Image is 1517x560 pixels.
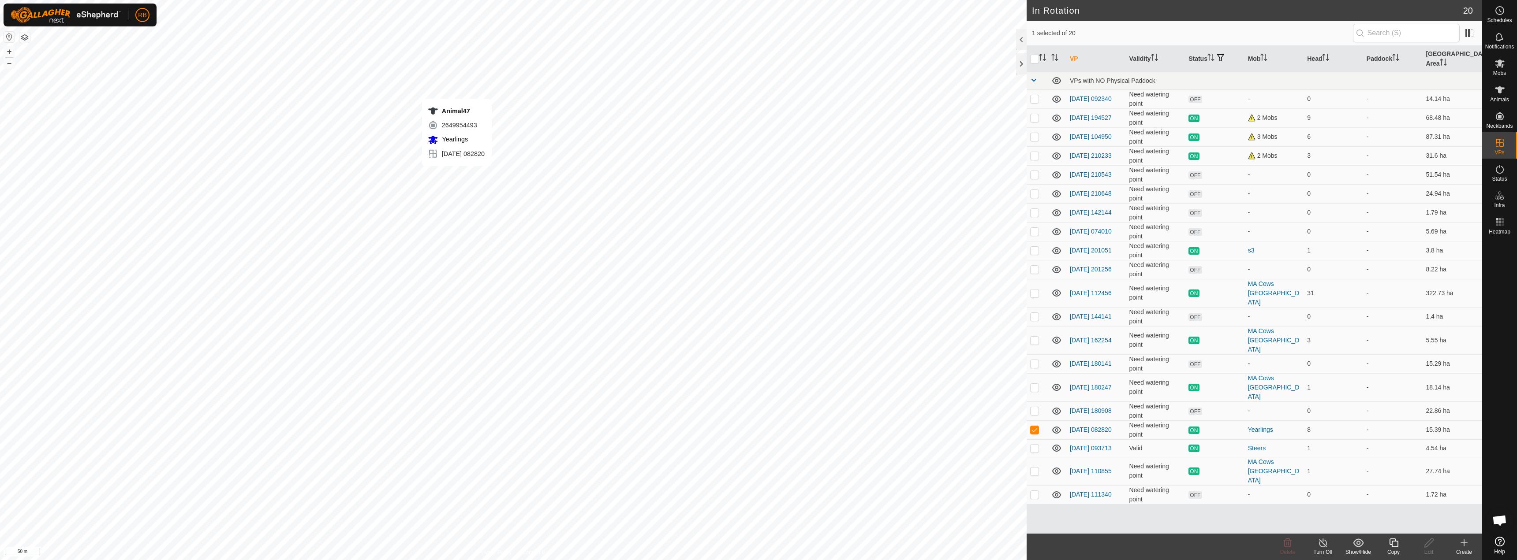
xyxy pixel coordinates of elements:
td: 14.14 ha [1422,89,1482,108]
td: - [1363,279,1423,307]
a: [DATE] 144141 [1070,313,1112,320]
td: - [1363,373,1423,401]
td: 3.8 ha [1422,241,1482,260]
td: Need watering point [1126,307,1185,326]
td: - [1363,485,1423,504]
button: – [4,58,15,68]
span: OFF [1188,228,1202,236]
td: - [1363,203,1423,222]
td: - [1363,260,1423,279]
span: OFF [1188,360,1202,368]
div: VPs with NO Physical Paddock [1070,77,1478,84]
a: [DATE] 111340 [1070,491,1112,498]
td: 5.69 ha [1422,222,1482,241]
td: Need watering point [1126,127,1185,146]
td: Need watering point [1126,203,1185,222]
td: Need watering point [1126,184,1185,203]
td: 24.94 ha [1422,184,1482,203]
span: Schedules [1487,18,1512,23]
div: - [1248,227,1300,236]
span: RB [138,11,146,20]
div: MA Cows [GEOGRAPHIC_DATA] [1248,279,1300,307]
p-sorticon: Activate to sort [1151,55,1158,62]
button: + [4,46,15,57]
span: OFF [1188,209,1202,217]
span: ON [1188,337,1199,344]
a: [DATE] 074010 [1070,228,1112,235]
span: OFF [1188,491,1202,499]
div: - [1248,359,1300,368]
div: 3 Mobs [1248,132,1300,141]
span: OFF [1188,96,1202,103]
a: Help [1482,533,1517,558]
td: 3 [1304,146,1363,165]
td: Valid [1126,439,1185,457]
td: 0 [1304,354,1363,373]
img: Gallagher Logo [11,7,121,23]
a: [DATE] 180141 [1070,360,1112,367]
div: [DATE] 082820 [428,148,485,159]
td: Need watering point [1126,401,1185,420]
td: 31.6 ha [1422,146,1482,165]
p-sorticon: Activate to sort [1207,55,1214,62]
div: Copy [1376,548,1411,556]
span: Help [1494,549,1505,554]
div: Create [1446,548,1482,556]
span: ON [1188,289,1199,297]
td: 4.54 ha [1422,439,1482,457]
td: - [1363,326,1423,354]
span: ON [1188,247,1199,255]
span: Status [1492,176,1507,182]
td: 0 [1304,89,1363,108]
span: Heatmap [1489,229,1510,234]
a: [DATE] 180247 [1070,384,1112,391]
a: [DATE] 180908 [1070,407,1112,414]
a: [DATE] 194527 [1070,114,1112,121]
p-sorticon: Activate to sort [1440,60,1447,67]
span: ON [1188,134,1199,141]
th: Paddock [1363,46,1423,72]
div: Show/Hide [1341,548,1376,556]
span: ON [1188,384,1199,391]
td: - [1363,89,1423,108]
td: - [1363,401,1423,420]
td: 0 [1304,260,1363,279]
div: - [1248,312,1300,321]
th: Status [1185,46,1244,72]
div: MA Cows [GEOGRAPHIC_DATA] [1248,326,1300,354]
p-sorticon: Activate to sort [1039,55,1046,62]
span: OFF [1188,190,1202,198]
td: - [1363,165,1423,184]
span: ON [1188,115,1199,122]
a: [DATE] 104950 [1070,133,1112,140]
td: 1 [1304,457,1363,485]
span: OFF [1188,408,1202,415]
span: Infra [1494,203,1505,208]
input: Search (S) [1353,24,1460,42]
td: 3 [1304,326,1363,354]
th: VP [1066,46,1126,72]
td: 27.74 ha [1422,457,1482,485]
td: 68.48 ha [1422,108,1482,127]
td: - [1363,439,1423,457]
span: ON [1188,467,1199,475]
div: - [1248,265,1300,274]
td: 9 [1304,108,1363,127]
div: - [1248,406,1300,415]
td: 8 [1304,420,1363,439]
div: MA Cows [GEOGRAPHIC_DATA] [1248,374,1300,401]
div: 2 Mobs [1248,151,1300,160]
h2: In Rotation [1032,5,1463,16]
a: [DATE] 162254 [1070,337,1112,344]
td: Need watering point [1126,222,1185,241]
td: 1.72 ha [1422,485,1482,504]
td: 51.54 ha [1422,165,1482,184]
p-sorticon: Activate to sort [1260,55,1267,62]
td: 0 [1304,401,1363,420]
td: 1 [1304,241,1363,260]
td: 15.39 ha [1422,420,1482,439]
a: Privacy Policy [478,549,512,556]
th: Head [1304,46,1363,72]
td: 1.79 ha [1422,203,1482,222]
span: ON [1188,152,1199,160]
